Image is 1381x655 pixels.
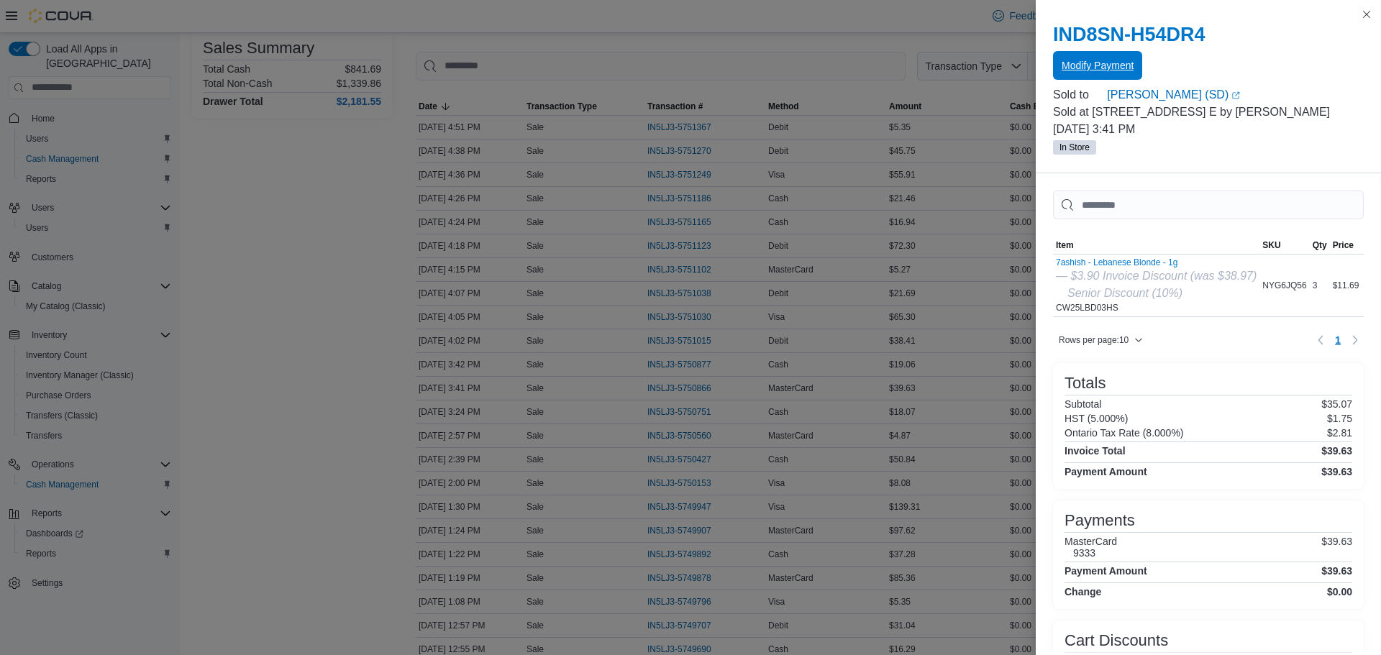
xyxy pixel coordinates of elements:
[1321,565,1352,577] h4: $39.63
[1310,277,1330,294] div: 3
[1327,586,1352,597] h4: $0.00
[1327,413,1352,424] p: $1.75
[1346,331,1364,349] button: Next page
[1053,23,1364,46] h2: IND8SN-H54DR4
[1065,413,1128,424] h6: HST (5.000%)
[1067,287,1182,299] i: Senior Discount (10%)
[1330,277,1362,294] div: $11.69
[1259,237,1309,254] button: SKU
[1262,239,1280,251] span: SKU
[1056,257,1257,313] div: CW25LBD03HS
[1358,6,1375,23] button: Close this dialog
[1053,191,1364,219] input: This is a search bar. As you type, the results lower in the page will automatically filter.
[1065,427,1184,439] h6: Ontario Tax Rate (8.000%)
[1059,334,1129,346] span: Rows per page : 10
[1065,565,1147,577] h4: Payment Amount
[1065,512,1135,529] h3: Payments
[1053,86,1104,104] div: Sold to
[1062,58,1134,73] span: Modify Payment
[1059,141,1090,154] span: In Store
[1065,536,1117,547] h6: MasterCard
[1262,280,1306,291] span: NYG6JQ56
[1053,140,1096,155] span: In Store
[1053,121,1364,138] p: [DATE] 3:41 PM
[1321,445,1352,457] h4: $39.63
[1065,632,1168,649] h3: Cart Discounts
[1053,104,1364,121] p: Sold at [STREET_ADDRESS] E by [PERSON_NAME]
[1330,237,1362,254] button: Price
[1310,237,1330,254] button: Qty
[1312,331,1329,349] button: Previous page
[1065,445,1126,457] h4: Invoice Total
[1053,331,1149,349] button: Rows per page:10
[1329,329,1346,352] ul: Pagination for table: MemoryTable from EuiInMemoryTable
[1056,267,1257,285] div: — $3.90 Invoice Discount (was $38.97)
[1056,239,1074,251] span: Item
[1329,329,1346,352] button: Page 1 of 1
[1056,257,1257,267] button: 7ashish - Lebanese Blonde - 1g
[1065,375,1106,392] h3: Totals
[1073,547,1117,559] h6: 9333
[1321,536,1352,559] p: $39.63
[1313,239,1327,251] span: Qty
[1065,586,1101,597] h4: Change
[1312,329,1364,352] nav: Pagination for table: MemoryTable from EuiInMemoryTable
[1333,239,1354,251] span: Price
[1321,466,1352,477] h4: $39.63
[1335,333,1341,347] span: 1
[1053,237,1259,254] button: Item
[1107,86,1364,104] a: [PERSON_NAME] (SD)External link
[1321,398,1352,410] p: $35.07
[1065,398,1101,410] h6: Subtotal
[1053,51,1142,80] button: Modify Payment
[1231,91,1240,100] svg: External link
[1065,466,1147,477] h4: Payment Amount
[1327,427,1352,439] p: $2.81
